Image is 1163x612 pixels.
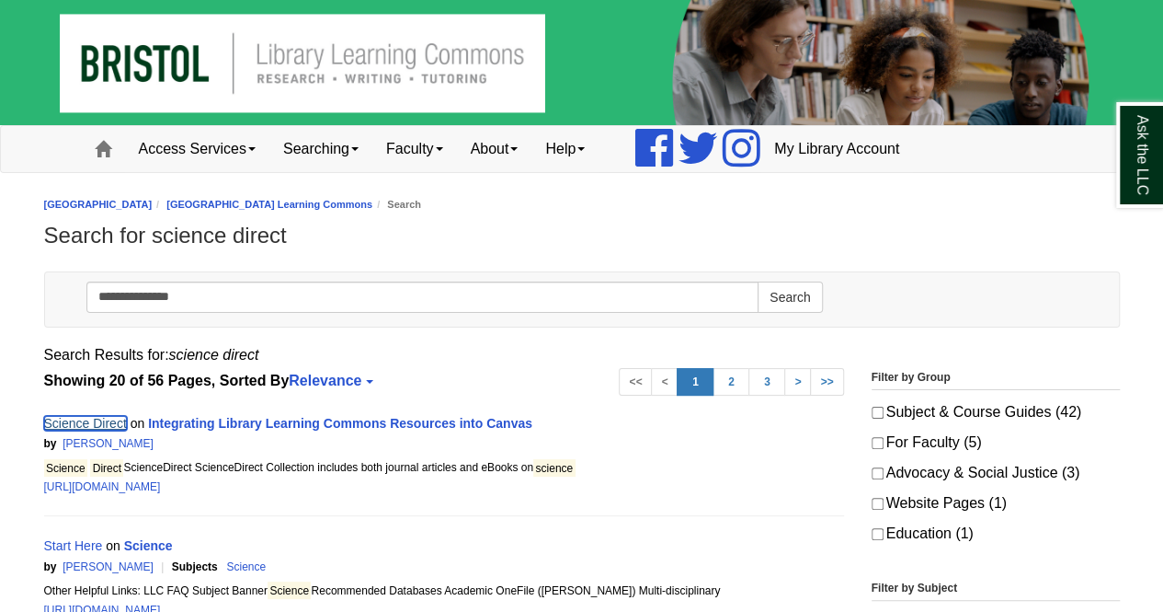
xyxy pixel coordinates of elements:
strong: Showing 20 of 56 Pages, Sorted By [44,368,844,394]
a: 2 [713,368,749,396]
div: Search Results for: [44,342,1120,368]
a: Science [124,538,173,553]
label: Advocacy & Social Justice (3) [872,460,1120,486]
a: Start Here [44,538,103,553]
legend: Filter by Subject [872,579,1120,601]
a: Science Direct [44,416,127,431]
li: Search [372,196,421,214]
a: My Library Account [760,126,913,172]
nav: breadcrumb [44,196,1120,214]
a: Access Services [125,126,269,172]
span: Subjects [172,560,221,573]
a: Integrating Library Learning Commons Resources into Canvas [148,416,532,431]
span: by [44,560,57,573]
input: Subject & Course Guides (42) [872,407,884,419]
mark: Direct [90,459,123,477]
input: For Faculty (5) [872,437,884,449]
em: science direct [169,347,259,363]
a: About [457,126,532,172]
a: Faculty [372,126,457,172]
a: [PERSON_NAME] [63,560,154,573]
h1: Search for science direct [44,223,1120,248]
a: 3 [748,368,785,396]
a: [PERSON_NAME] [63,437,154,450]
label: Subject & Course Guides (42) [872,399,1120,425]
span: 14.67 [268,560,382,573]
span: Search Score [284,560,355,573]
button: Search [758,282,822,313]
span: on [131,416,145,431]
span: 22.99 [156,437,269,450]
a: > [784,368,811,396]
mark: science [533,459,575,477]
span: by [44,437,57,450]
span: | [156,437,168,450]
span: | [156,560,168,573]
span: Search Score [172,437,243,450]
a: 1 [677,368,713,396]
input: Education (1) [872,528,884,540]
legend: Filter by Group [872,368,1120,390]
div: Other Helpful Links: LLC FAQ Subject Banner Recommended Databases Academic OneFile ([PERSON_NAME]... [44,582,844,601]
ul: Search Pagination [619,368,843,396]
a: << [619,368,652,396]
label: Website Pages (1) [872,491,1120,516]
input: Website Pages (1) [872,498,884,510]
a: < [651,368,678,396]
mark: Science [268,582,311,599]
a: [GEOGRAPHIC_DATA] [44,199,153,210]
a: [URL][DOMAIN_NAME] [44,480,161,493]
mark: Science [44,459,87,477]
a: >> [810,368,843,396]
a: Relevance [289,373,371,388]
label: For Faculty (5) [872,430,1120,456]
a: [GEOGRAPHIC_DATA] Learning Commons [166,199,372,210]
input: Advocacy & Social Justice (3) [872,468,884,479]
label: Education (1) [872,521,1120,547]
a: Searching [269,126,372,172]
span: on [106,538,120,553]
span: | [268,560,280,573]
div: ScienceDirect ScienceDirect Collection includes both journal articles and eBooks on [44,458,844,478]
a: Help [531,126,599,172]
a: Science [226,560,266,573]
